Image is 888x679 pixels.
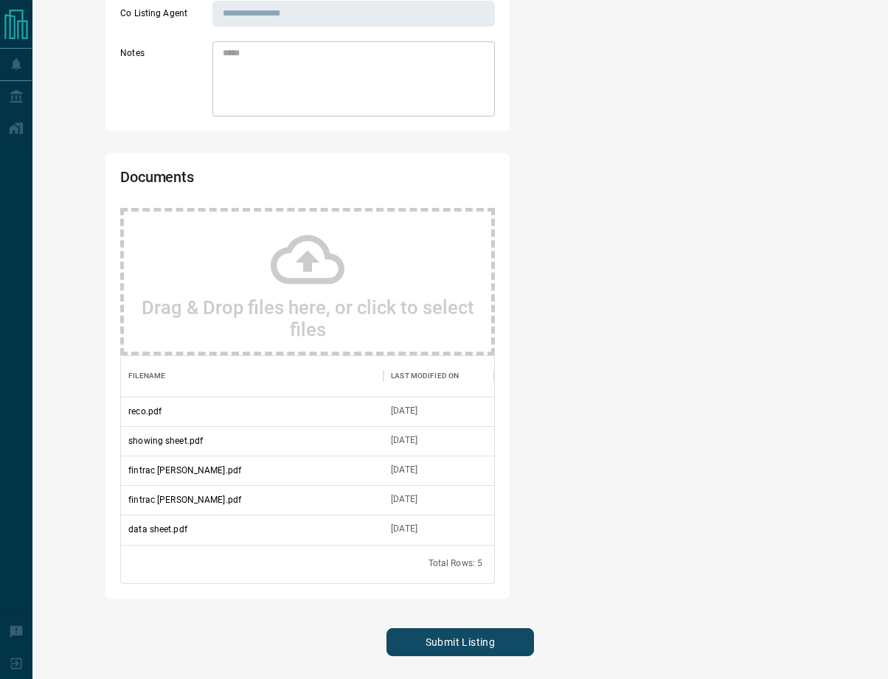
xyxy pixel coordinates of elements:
[128,523,187,536] p: data sheet.pdf
[391,523,417,535] div: Sep 14, 2025
[139,296,476,341] h2: Drag & Drop files here, or click to select files
[386,628,534,656] button: Submit Listing
[128,405,162,418] p: reco.pdf
[120,47,209,116] label: Notes
[120,208,495,355] div: Drag & Drop files here, or click to select files
[120,7,209,27] label: Co Listing Agent
[391,355,459,397] div: Last Modified On
[391,464,417,476] div: Sep 14, 2025
[384,355,494,397] div: Last Modified On
[121,355,384,397] div: Filename
[391,493,417,506] div: Sep 14, 2025
[120,168,345,193] h2: Documents
[391,405,417,417] div: Sep 14, 2025
[128,434,203,448] p: showing sheet.pdf
[128,493,241,506] p: fintrac [PERSON_NAME].pdf
[128,355,165,397] div: Filename
[391,434,417,447] div: Sep 14, 2025
[429,557,483,570] div: Total Rows: 5
[128,464,241,477] p: fintrac [PERSON_NAME].pdf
